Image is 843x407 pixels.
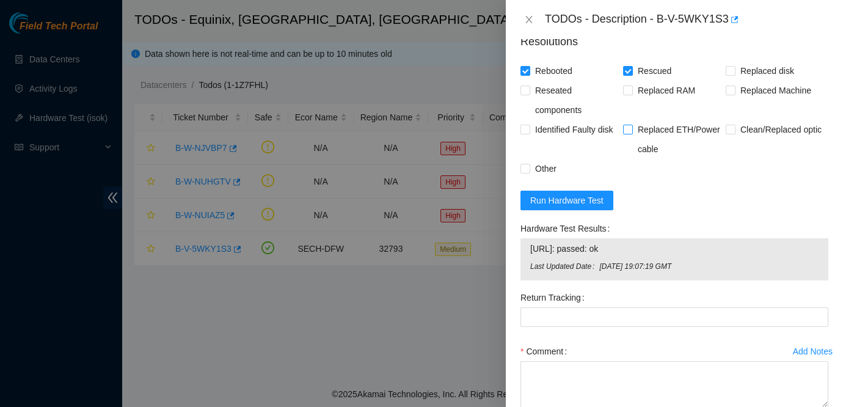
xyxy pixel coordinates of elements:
[599,261,819,273] span: [DATE] 19:07:19 GMT
[735,120,827,139] span: Clean/Replaced optic
[792,342,833,361] button: Add Notes
[520,342,572,361] label: Comment
[735,61,799,81] span: Replaced disk
[530,81,623,120] span: Reseated components
[633,61,676,81] span: Rescued
[520,191,613,210] button: Run Hardware Test
[530,120,618,139] span: Identified Faulty disk
[530,159,561,178] span: Other
[520,219,615,238] label: Hardware Test Results
[520,288,589,307] label: Return Tracking
[520,307,828,327] input: Return Tracking
[530,242,819,255] span: [URL]: passed: ok
[633,81,700,100] span: Replaced RAM
[633,120,726,159] span: Replaced ETH/Power cable
[530,261,599,273] span: Last Updated Date
[520,14,538,26] button: Close
[530,61,577,81] span: Rebooted
[793,347,833,356] div: Add Notes
[530,194,604,207] span: Run Hardware Test
[545,10,828,29] div: TODOs - Description - B-V-5WKY1S3
[524,15,534,24] span: close
[735,81,816,100] span: Replaced Machine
